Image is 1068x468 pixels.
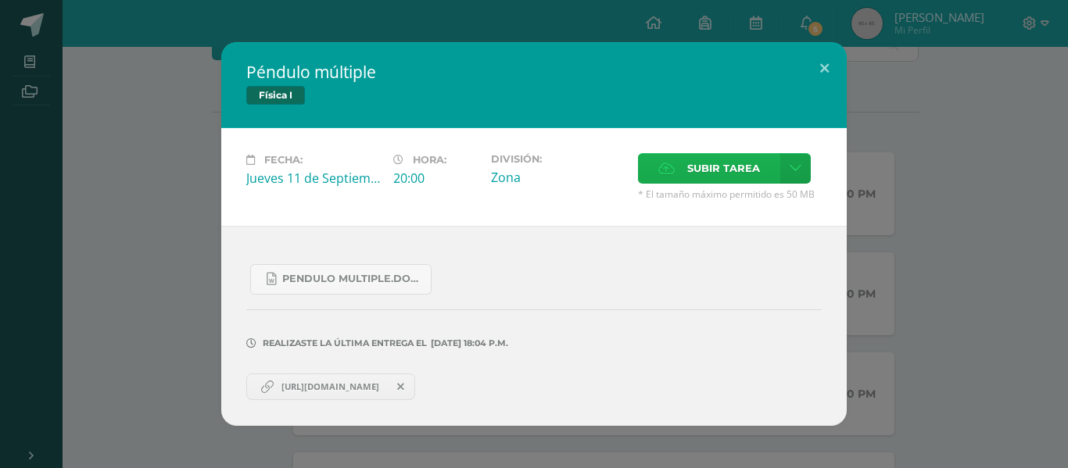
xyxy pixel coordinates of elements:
[246,170,381,187] div: Jueves 11 de Septiembre
[687,154,760,183] span: Subir tarea
[263,338,427,348] span: Realizaste la última entrega el
[274,380,387,393] span: [URL][DOMAIN_NAME]
[282,273,423,285] span: Pendulo multiple.docx
[264,154,303,166] span: Fecha:
[413,154,446,166] span: Hora:
[246,61,822,83] h2: Péndulo múltiple
[802,42,847,95] button: Close (Esc)
[638,188,822,201] span: * El tamaño máximo permitido es 50 MB
[393,170,478,187] div: 20:00
[246,86,305,105] span: Física I
[246,373,415,400] a: [URL][DOMAIN_NAME]
[388,378,414,395] span: Remover entrega
[491,169,625,186] div: Zona
[250,264,432,295] a: Pendulo multiple.docx
[491,153,625,165] label: División:
[427,343,508,344] span: [DATE] 18:04 p.m.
